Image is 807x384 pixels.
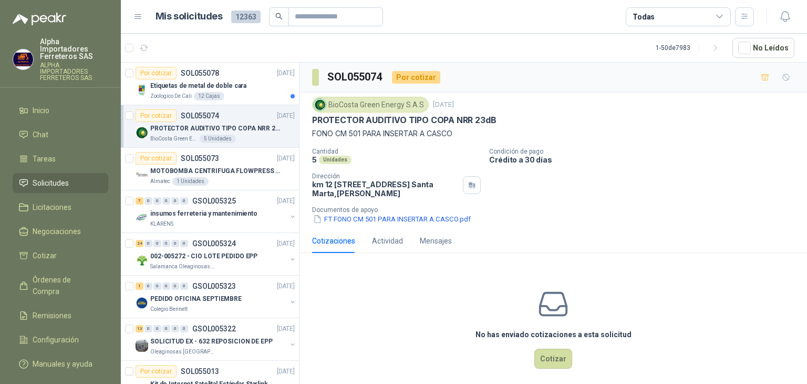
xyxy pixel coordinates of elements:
a: Tareas [13,149,108,169]
div: 0 [171,240,179,247]
p: SOL055078 [181,69,219,77]
h3: SOL055074 [327,69,384,85]
p: GSOL005324 [192,240,236,247]
p: SOL055073 [181,155,219,162]
p: 5 [312,155,317,164]
div: 0 [144,282,152,290]
button: Cotizar [534,349,572,369]
div: 13 [136,325,143,332]
a: Inicio [13,100,108,120]
div: 0 [162,282,170,290]
p: Almatec [150,177,170,186]
p: [DATE] [277,324,295,334]
img: Logo peakr [13,13,66,25]
a: Manuales y ayuda [13,354,108,374]
a: Chat [13,125,108,145]
h1: Mis solicitudes [156,9,223,24]
div: 0 [153,240,161,247]
a: 1 0 0 0 0 0 GSOL005323[DATE] Company LogoPEDIDO OFICINA SEPTIEMBREColegio Bennett [136,280,297,314]
div: Mensajes [420,235,452,247]
div: 0 [144,240,152,247]
p: [DATE] [277,367,295,377]
div: 0 [180,197,188,205]
a: Por cotizarSOL055073[DATE] Company LogoMOTOBOMBA CENTRIFUGA FLOWPRESS 1.5HP-220Almatec1 Unidades [121,148,299,190]
div: Por cotizar [136,67,177,79]
div: 0 [180,325,188,332]
p: Documentos de apoyo [312,206,803,214]
div: 0 [162,197,170,205]
p: [DATE] [277,111,295,121]
div: Unidades [319,156,351,164]
div: 24 [136,240,143,247]
div: 1 Unidades [172,177,209,186]
span: Remisiones [33,310,71,321]
div: Por cotizar [136,365,177,378]
a: Remisiones [13,306,108,326]
p: Etiquetas de metal de doble cara [150,81,246,91]
img: Company Logo [136,126,148,139]
a: 24 0 0 0 0 0 GSOL005324[DATE] Company Logo002-005272 - CIO LOTE PEDIDO EPPSalamanca Oleaginosas SAS [136,237,297,271]
div: 1 [136,282,143,290]
p: Oleaginosas [GEOGRAPHIC_DATA][PERSON_NAME] [150,348,216,356]
a: Solicitudes [13,173,108,193]
p: 002-005272 - CIO LOTE PEDIDO EPP [150,251,257,261]
p: FONO CM 501 PARA INSERTAR A CASCO [312,128,794,139]
a: 7 0 0 0 0 0 GSOL005325[DATE] Company Logoinsumos ferreteria y mantenimientoKLARENS [136,195,297,228]
p: Salamanca Oleaginosas SAS [150,262,216,271]
p: Zoologico De Cali [150,92,192,100]
div: 0 [144,325,152,332]
img: Company Logo [136,84,148,96]
img: Company Logo [136,211,148,224]
a: Licitaciones [13,197,108,217]
span: Negociaciones [33,226,81,237]
div: Cotizaciones [312,235,355,247]
p: [DATE] [277,154,295,164]
p: [DATE] [277,239,295,249]
button: FT FONO CM 501 PARA INSERTAR A CASCO.pdf [312,214,472,225]
div: 7 [136,197,143,205]
span: search [275,13,283,20]
img: Company Logo [136,339,148,352]
img: Company Logo [136,297,148,309]
div: 0 [180,240,188,247]
span: Manuales y ayuda [33,358,92,370]
div: 0 [153,282,161,290]
span: Órdenes de Compra [33,274,98,297]
p: [DATE] [277,281,295,291]
p: Colegio Bennett [150,305,188,314]
p: KLARENS [150,220,173,228]
p: km 12 [STREET_ADDRESS] Santa Marta , [PERSON_NAME] [312,180,459,198]
h3: No has enviado cotizaciones a esta solicitud [475,329,632,340]
p: GSOL005323 [192,282,236,290]
div: Por cotizar [136,109,177,122]
img: Company Logo [13,49,33,69]
p: Dirección [312,173,459,180]
p: SOL055074 [181,112,219,119]
div: 0 [162,325,170,332]
img: Company Logo [314,99,326,110]
div: 0 [171,325,179,332]
img: Company Logo [136,169,148,181]
a: Por cotizarSOL055074[DATE] Company LogoPROTECTOR AUDITIVO TIPO COPA NRR 23dBBioCosta Green Energy... [121,105,299,148]
span: Configuración [33,334,79,346]
p: [DATE] [433,100,454,110]
p: [DATE] [277,68,295,78]
div: 0 [180,282,188,290]
p: SOLICITUD EX - 632 REPOSICION DE EPP [150,337,273,347]
div: Por cotizar [392,71,440,84]
div: 0 [144,197,152,205]
div: 0 [171,282,179,290]
img: Company Logo [136,254,148,267]
a: Por cotizarSOL055078[DATE] Company LogoEtiquetas de metal de doble caraZoologico De Cali12 Cajas [121,63,299,105]
p: Crédito a 30 días [489,155,803,164]
div: Actividad [372,235,403,247]
span: Cotizar [33,250,57,261]
div: Por cotizar [136,152,177,165]
div: 0 [153,197,161,205]
div: 0 [162,240,170,247]
span: Chat [33,129,48,140]
div: 0 [153,325,161,332]
p: GSOL005322 [192,325,236,332]
p: BioCosta Green Energy S.A.S [150,135,198,143]
a: Negociaciones [13,221,108,241]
